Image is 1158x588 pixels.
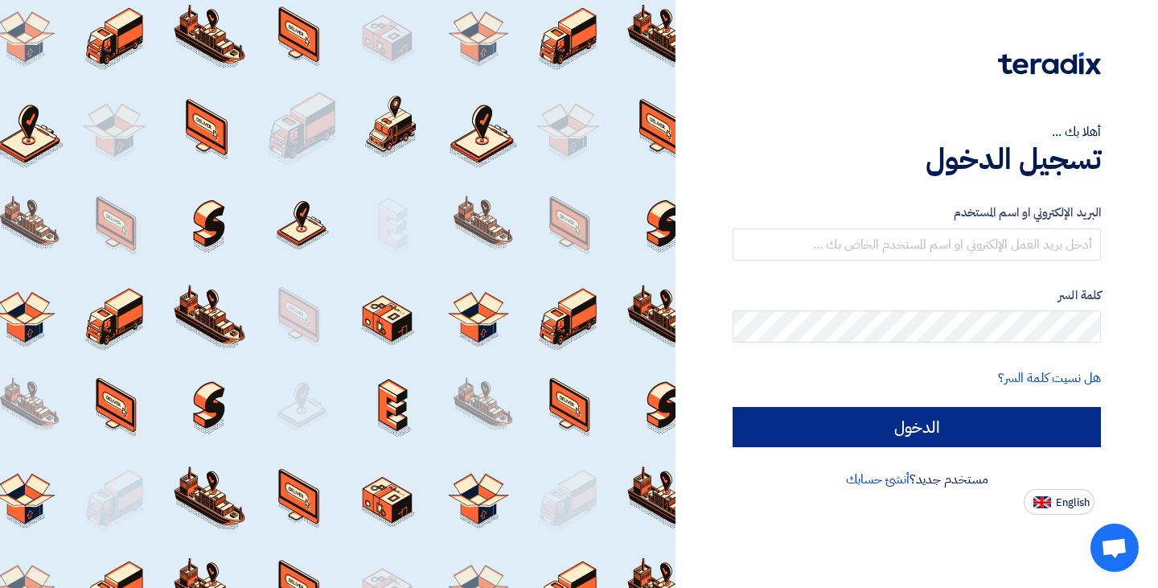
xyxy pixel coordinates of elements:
[998,52,1101,75] img: Teradix logo
[733,286,1101,305] label: كلمة السر
[1024,489,1094,515] button: English
[1056,497,1090,508] span: English
[733,228,1101,261] input: أدخل بريد العمل الإلكتروني او اسم المستخدم الخاص بك ...
[998,368,1101,388] a: هل نسيت كلمة السر؟
[733,407,1101,447] input: الدخول
[1033,496,1051,508] img: en-US.png
[1090,524,1139,572] a: Open chat
[846,470,910,489] a: أنشئ حسابك
[733,470,1101,489] div: مستخدم جديد؟
[733,122,1101,142] div: أهلا بك ...
[733,142,1101,177] h1: تسجيل الدخول
[733,204,1101,222] label: البريد الإلكتروني او اسم المستخدم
